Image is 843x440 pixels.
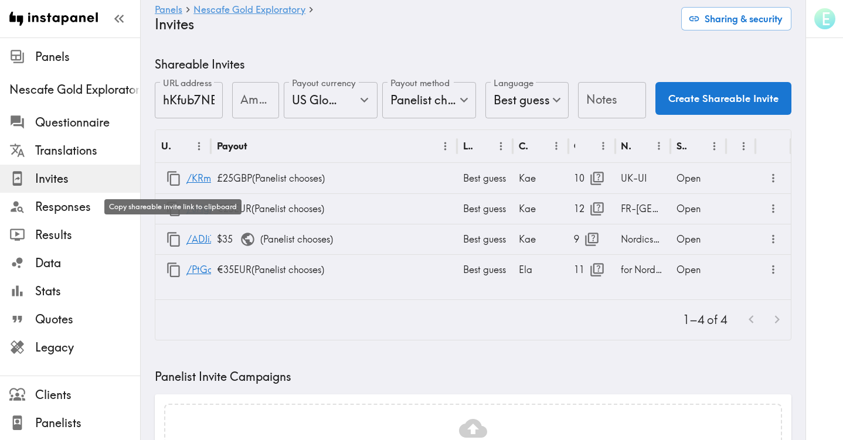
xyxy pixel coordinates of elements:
[457,254,513,285] div: Best guess
[615,254,671,285] div: for Nordics/[GEOGRAPHIC_DATA] UI
[615,193,671,224] div: FR-[GEOGRAPHIC_DATA]
[764,230,783,249] button: more
[211,254,457,285] div: €35 EUR ( Panelist chooses )
[813,7,837,30] button: E
[485,82,569,118] div: Best guess
[615,224,671,254] div: Nordics-UI
[172,137,191,155] button: Sort
[217,140,247,152] div: Payout
[492,137,510,155] button: Menu
[457,224,513,254] div: Best guess
[211,224,457,254] div: ( Panelist chooses )
[35,199,140,215] span: Responses
[217,233,260,245] span: $35
[211,193,457,224] div: €25 EUR ( Panelist chooses )
[574,163,609,193] div: 10
[548,137,566,155] button: Menu
[186,255,240,285] a: /PtGaADjed
[574,224,609,254] div: 9
[211,163,457,193] div: £25 GBP ( Panelist chooses )
[35,255,140,271] span: Data
[764,169,783,188] button: more
[632,137,650,155] button: Sort
[155,369,791,385] h5: Panelist Invite Campaigns
[621,140,631,152] div: Notes
[650,137,668,155] button: Menu
[35,49,140,65] span: Panels
[249,137,267,155] button: Sort
[163,77,212,90] label: URL address
[35,114,140,131] span: Questionnaire
[355,91,373,109] button: Open
[513,163,569,193] div: Kae
[513,254,569,285] div: Ela
[615,163,671,193] div: UK-UI
[735,137,753,155] button: Menu
[104,199,242,214] div: Copy shareable invite link to clipboard
[35,415,140,431] span: Panelists
[671,193,726,224] div: Open
[574,140,575,152] div: Opens
[594,137,613,155] button: Menu
[457,163,513,193] div: Best guess
[457,193,513,224] div: Best guess
[671,254,726,285] div: Open
[155,5,182,16] a: Panels
[474,137,492,155] button: Sort
[35,142,140,159] span: Translations
[681,7,791,30] button: Sharing & security
[155,16,672,33] h4: Invites
[382,82,476,118] div: Panelist chooses
[9,81,140,98] span: Nescafe Gold Exploratory
[688,137,706,155] button: Sort
[186,224,234,254] a: /ADJi7gETf
[390,77,450,90] label: Payout method
[35,170,140,187] span: Invites
[35,339,140,356] span: Legacy
[186,163,243,193] a: /KRmefHB27
[671,163,726,193] div: Open
[529,137,548,155] button: Sort
[513,224,569,254] div: Kae
[436,137,454,155] button: Menu
[161,140,171,152] div: URL
[155,56,791,73] h5: Shareable Invites
[35,387,140,403] span: Clients
[574,194,609,224] div: 12
[683,312,727,328] p: 1–4 of 4
[677,140,686,152] div: Status
[292,77,356,90] label: Payout currency
[193,5,305,16] a: Nescafe Gold Exploratory
[576,137,594,155] button: Sort
[463,140,473,152] div: Language
[35,283,140,299] span: Stats
[764,260,783,279] button: more
[671,224,726,254] div: Open
[733,137,752,155] button: Sort
[705,137,723,155] button: Menu
[494,77,533,90] label: Language
[764,199,783,219] button: more
[655,82,791,115] button: Create Shareable Invite
[519,140,529,152] div: Creator
[190,137,208,155] button: Menu
[35,311,140,328] span: Quotes
[35,227,140,243] span: Results
[513,193,569,224] div: Kae
[574,255,609,285] div: 11
[821,9,830,29] span: E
